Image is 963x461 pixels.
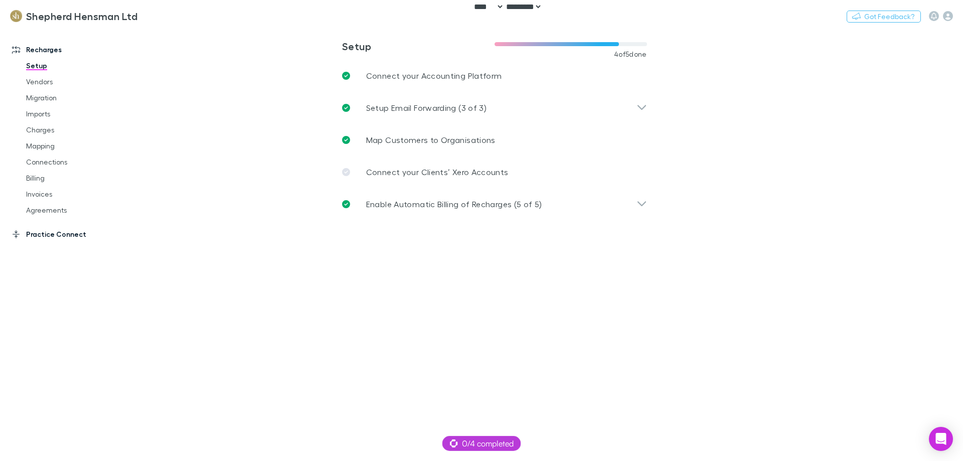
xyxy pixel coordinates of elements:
[16,58,135,74] a: Setup
[366,102,487,114] p: Setup Email Forwarding (3 of 3)
[847,11,921,23] button: Got Feedback?
[26,10,137,22] h3: Shepherd Hensman Ltd
[334,92,655,124] div: Setup Email Forwarding (3 of 3)
[2,42,135,58] a: Recharges
[10,10,22,22] img: Shepherd Hensman Ltd's Logo
[4,4,143,28] a: Shepherd Hensman Ltd
[16,138,135,154] a: Mapping
[16,202,135,218] a: Agreements
[16,186,135,202] a: Invoices
[366,134,496,146] p: Map Customers to Organisations
[334,124,655,156] a: Map Customers to Organisations
[366,198,542,210] p: Enable Automatic Billing of Recharges (5 of 5)
[334,60,655,92] a: Connect your Accounting Platform
[366,70,502,82] p: Connect your Accounting Platform
[16,106,135,122] a: Imports
[16,170,135,186] a: Billing
[334,188,655,220] div: Enable Automatic Billing of Recharges (5 of 5)
[16,90,135,106] a: Migration
[342,40,495,52] h3: Setup
[366,166,509,178] p: Connect your Clients’ Xero Accounts
[16,122,135,138] a: Charges
[2,226,135,242] a: Practice Connect
[334,156,655,188] a: Connect your Clients’ Xero Accounts
[16,74,135,90] a: Vendors
[614,50,647,58] span: 4 of 5 done
[16,154,135,170] a: Connections
[929,427,953,451] div: Open Intercom Messenger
